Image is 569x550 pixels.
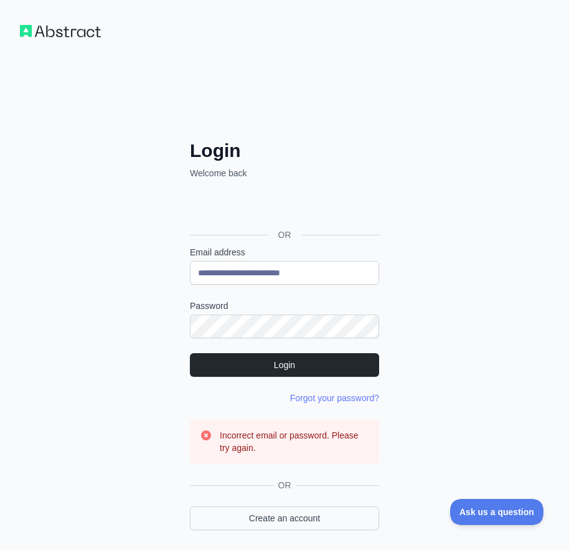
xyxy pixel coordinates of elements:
label: Email address [190,246,379,258]
iframe: Toggle Customer Support [450,499,544,525]
img: Workflow [20,25,101,37]
span: OR [273,479,296,491]
h3: Incorrect email or password. Please try again. [220,429,369,454]
a: Create an account [190,506,379,530]
iframe: Sign in with Google Button [184,193,383,220]
a: Forgot your password? [290,393,379,403]
span: OR [268,229,301,241]
h2: Login [190,140,379,162]
label: Password [190,300,379,312]
p: Welcome back [190,167,379,179]
button: Login [190,353,379,377]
